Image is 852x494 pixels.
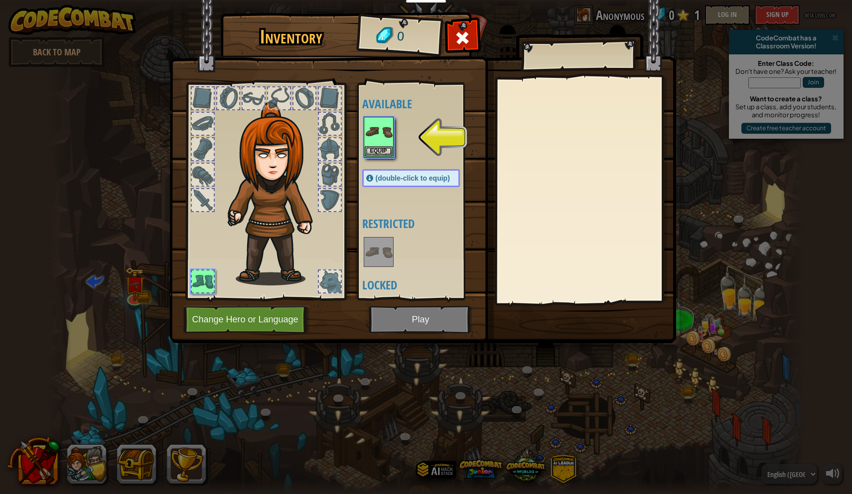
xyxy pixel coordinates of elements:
span: (double-click to equip) [376,174,450,182]
h4: Restricted [362,217,480,230]
button: Equip [365,146,393,157]
h4: Locked [362,278,480,291]
img: portrait.png [365,118,393,146]
h4: Available [362,97,480,110]
button: Change Hero or Language [183,306,310,333]
img: portrait.png [365,238,393,266]
h1: Inventory [228,26,355,47]
img: hair_f2.png [223,102,330,285]
span: 0 [396,27,405,46]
